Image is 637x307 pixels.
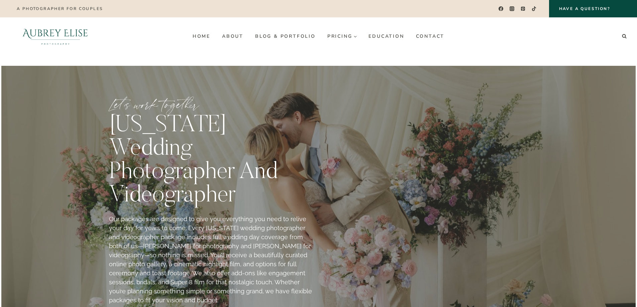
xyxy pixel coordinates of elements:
[518,4,528,14] a: Pinterest
[327,34,357,39] span: Pricing
[216,31,249,41] a: About
[8,17,103,55] img: Aubrey Elise Photography
[17,6,103,11] p: A photographer for couples
[109,114,313,208] h1: [US_STATE] wedding Photographer and Videographer
[496,4,506,14] a: Facebook
[529,4,539,14] a: TikTok
[187,31,216,41] a: Home
[109,214,313,305] p: Our packages are designed to give you everything you need to relive your day for years to come. E...
[507,4,517,14] a: Instagram
[109,98,313,111] p: Let’s work together
[187,31,450,41] nav: Primary
[620,32,629,41] button: View Search Form
[321,31,363,41] a: Pricing
[363,31,410,41] a: Education
[410,31,450,41] a: Contact
[249,31,321,41] a: Blog & Portfolio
